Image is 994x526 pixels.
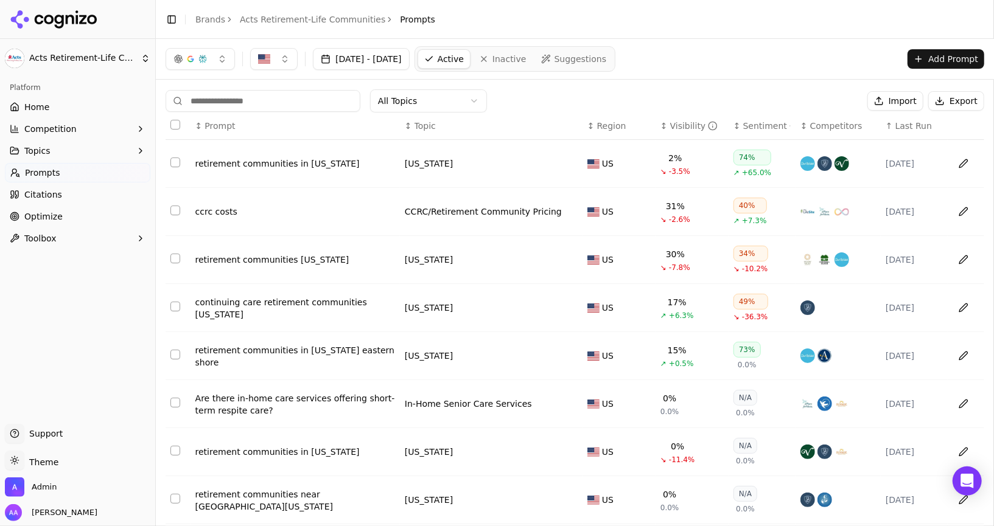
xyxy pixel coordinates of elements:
[663,488,676,500] div: 0%
[817,445,832,459] img: brookdale
[25,167,60,179] span: Prompts
[733,120,791,132] div: ↕Sentiment
[170,446,180,455] button: Select row 27
[733,168,740,178] span: ↗
[170,494,180,504] button: Select row 30
[5,477,24,497] img: Admin
[800,445,815,459] img: the villages
[27,507,97,518] span: [PERSON_NAME]
[954,298,973,317] button: Edit in sheet
[5,504,97,521] button: Open user button
[954,394,973,414] button: Edit in sheet
[800,348,815,363] img: del webb
[587,351,600,361] img: US flag
[742,264,768,274] span: -10.2%
[24,123,77,135] span: Competition
[24,427,63,440] span: Support
[24,232,57,244] span: Toolbox
[5,119,150,139] button: Competition
[660,503,679,513] span: 0.0%
[733,198,767,213] div: 40%
[24,457,58,467] span: Theme
[733,150,771,165] div: 74%
[928,91,984,111] button: Export
[170,350,180,359] button: Select row 18
[405,254,453,266] a: [US_STATE]
[602,302,614,314] span: US
[400,112,583,140] th: Topic
[660,263,667,272] span: ↘
[195,254,395,266] div: retirement communities [US_STATE]
[669,215,690,224] span: -2.6%
[954,490,973,510] button: Edit in sheet
[663,392,676,404] div: 0%
[800,156,815,171] img: del webb
[954,154,973,173] button: Edit in sheet
[733,246,768,261] div: 34%
[170,302,180,311] button: Select row 14
[660,407,679,417] span: 0.0%
[492,53,527,65] span: Inactive
[405,206,562,218] div: CCRC/Retirement Community Pricing
[800,252,815,267] img: willow valley communities
[405,446,453,458] a: [US_STATE]
[170,254,180,263] button: Select row 5
[405,157,453,170] div: [US_STATE]
[738,360,757,370] span: 0.0%
[195,488,395,513] a: retirement communities near [GEOGRAPHIC_DATA][US_STATE]
[886,446,943,458] div: [DATE]
[733,390,757,406] div: N/A
[583,112,656,140] th: Region
[835,396,849,411] img: sunrise senior living
[602,350,614,362] span: US
[743,120,791,132] div: Sentiment
[800,396,815,411] img: a place for mom
[742,216,767,226] span: +7.3%
[405,398,532,410] div: In-Home Senior Care Services
[170,398,180,407] button: Select row 20
[405,350,453,362] a: [US_STATE]
[817,396,832,411] img: visiting angels
[313,48,410,70] button: [DATE] - [DATE]
[473,49,533,69] a: Inactive
[29,53,136,64] span: Acts Retirement-Life Communities
[32,482,57,493] span: Admin
[195,446,395,458] a: retirement communities in [US_STATE]
[736,456,755,466] span: 0.0%
[587,159,600,168] img: US flag
[24,210,63,223] span: Optimize
[602,446,614,458] span: US
[886,254,943,266] div: [DATE]
[733,312,740,322] span: ↘
[668,344,687,356] div: 15%
[800,493,815,507] img: brookdale
[835,252,849,267] img: del webb
[800,300,815,315] img: brookdale
[908,49,984,69] button: Add Prompt
[5,207,150,226] a: Optimize
[405,302,453,314] a: [US_STATE]
[796,112,881,140] th: Competitors
[587,448,600,457] img: US flag
[954,442,973,462] button: Edit in sheet
[666,200,685,212] div: 31%
[671,440,684,452] div: 0%
[886,350,943,362] div: [DATE]
[602,254,614,266] span: US
[5,477,57,497] button: Open organization switcher
[660,311,667,320] span: ↗
[669,455,695,465] span: -11.4%
[587,400,600,409] img: US flag
[835,156,849,171] img: the villages
[881,112,948,140] th: Last Run
[736,504,755,514] span: 0.0%
[195,344,395,369] a: retirement communities in [US_STATE] eastern shore
[555,53,607,65] span: Suggestions
[886,398,943,410] div: [DATE]
[669,167,690,176] span: -3.5%
[405,120,578,132] div: ↕Topic
[24,145,51,157] span: Topics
